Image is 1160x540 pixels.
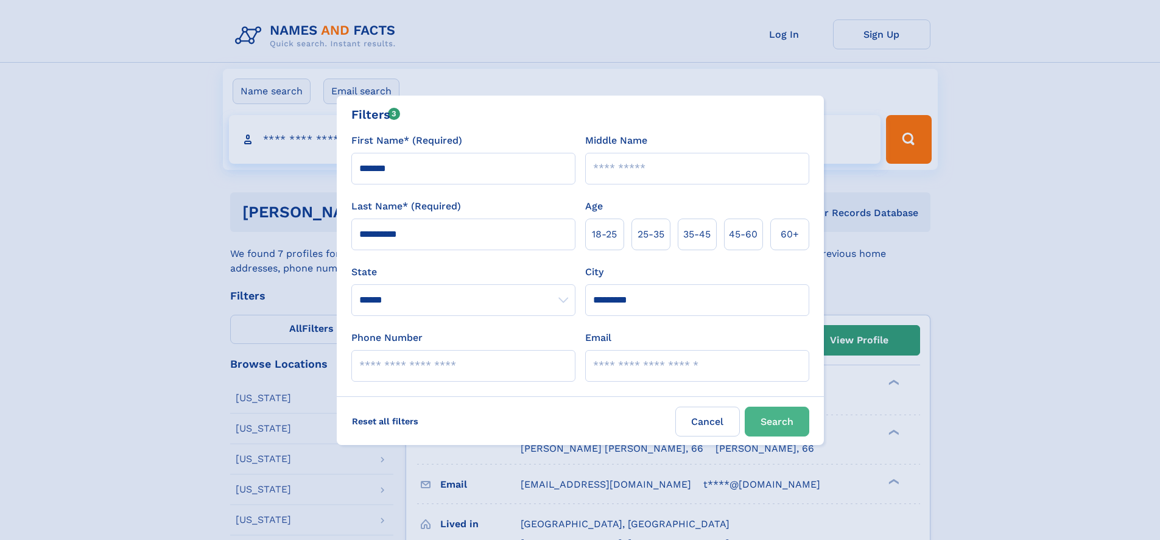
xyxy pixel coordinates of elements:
[351,133,462,148] label: First Name* (Required)
[638,227,664,242] span: 25‑35
[351,331,423,345] label: Phone Number
[585,133,647,148] label: Middle Name
[683,227,711,242] span: 35‑45
[585,199,603,214] label: Age
[729,227,758,242] span: 45‑60
[351,265,575,279] label: State
[344,407,426,436] label: Reset all filters
[781,227,799,242] span: 60+
[585,331,611,345] label: Email
[351,105,401,124] div: Filters
[351,199,461,214] label: Last Name* (Required)
[585,265,603,279] label: City
[675,407,740,437] label: Cancel
[745,407,809,437] button: Search
[592,227,617,242] span: 18‑25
